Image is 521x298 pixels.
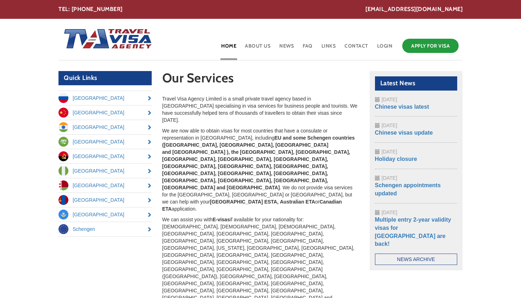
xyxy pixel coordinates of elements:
[375,217,451,247] a: Multiple entry 2-year validity visas for [GEOGRAPHIC_DATA] are back!
[264,199,279,205] strong: ESTA,
[365,5,463,13] a: [EMAIL_ADDRESS][DOMAIN_NAME]
[375,104,429,110] a: Chinese visas latest
[375,76,458,91] h2: Latest News
[210,199,263,205] strong: [GEOGRAPHIC_DATA]
[280,199,315,205] strong: Australian ETA
[213,217,230,222] strong: E-visas
[382,97,397,102] span: [DATE]
[58,91,152,105] a: [GEOGRAPHIC_DATA]
[58,22,153,57] img: Home
[162,127,359,212] p: We are now able to obtain visas for most countries that have a consulate or representation in [GE...
[162,95,359,124] p: Travel Visa Agency Limited is a small private travel agency based in [GEOGRAPHIC_DATA] specialisi...
[58,149,152,163] a: [GEOGRAPHIC_DATA]
[162,71,359,88] h1: Our Services
[58,135,152,149] a: [GEOGRAPHIC_DATA]
[375,182,441,196] a: Schengen appointments updated
[376,37,393,60] a: Login
[344,37,369,60] a: Contact
[375,156,417,162] a: Holiday closure
[220,37,237,60] a: Home
[58,207,152,222] a: [GEOGRAPHIC_DATA]
[382,210,397,215] span: [DATE]
[382,175,397,181] span: [DATE]
[58,193,152,207] a: [GEOGRAPHIC_DATA]
[58,120,152,134] a: [GEOGRAPHIC_DATA]
[58,222,152,236] a: Schengen
[279,37,295,60] a: News
[58,178,152,193] a: [GEOGRAPHIC_DATA]
[321,37,337,60] a: Links
[382,149,397,155] span: [DATE]
[58,5,463,13] div: TEL: [PHONE_NUMBER]
[58,105,152,120] a: [GEOGRAPHIC_DATA]
[402,39,459,53] a: Apply for Visa
[375,130,433,136] a: Chinese visas update
[375,254,458,265] a: News Archive
[244,37,271,60] a: About Us
[382,123,397,128] span: [DATE]
[302,37,313,60] a: FAQ
[58,164,152,178] a: [GEOGRAPHIC_DATA]
[162,135,355,190] strong: EU and some Schengen countries ([GEOGRAPHIC_DATA], [GEOGRAPHIC_DATA], [GEOGRAPHIC_DATA] and [GEOG...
